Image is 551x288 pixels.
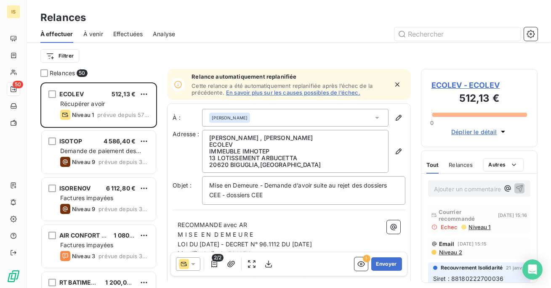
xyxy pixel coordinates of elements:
[458,241,487,246] span: [DATE] 15:15
[106,185,136,192] span: 6 112,80 €
[173,114,202,122] label: À :
[98,253,149,259] span: prévue depuis 321 jours
[97,111,149,118] span: prévue depuis 571 jours
[114,232,145,239] span: 1 080,00 €
[113,30,143,38] span: Effectuées
[212,115,248,121] span: [PERSON_NAME]
[209,148,381,155] p: IMMEUBLE IMHOTEP
[72,206,95,212] span: Niveau 9
[192,73,388,80] span: Relance automatiquement replanifiée
[433,275,503,282] span: Siret : 88180222700036
[209,141,381,148] p: ECOLEV
[60,194,114,201] span: Factures impayées
[40,82,157,288] div: grid
[60,100,105,107] span: Récupérer avoir
[105,279,136,286] span: 1 200,00 €
[226,89,360,96] a: En savoir plus sur les causes possibles de l’échec.
[83,30,103,38] span: À venir
[153,30,175,38] span: Analyse
[438,249,462,256] span: Niveau 2
[7,270,20,283] img: Logo LeanPay
[439,240,455,247] span: Email
[431,79,527,91] span: ECOLEV - ECOLEV
[192,82,373,96] span: Cette relance a été automatiquement replanifiée après l’échec de la précédente.
[441,264,503,272] span: Recouvrement Isolidarité
[451,127,497,136] span: Déplier le détail
[173,182,192,189] span: Objet :
[59,232,127,239] span: AIR CONFORT SERVICE
[178,250,226,257] span: Identifiant client :
[98,206,149,212] span: prévue depuis 327 jours
[430,119,434,126] span: 0
[40,30,73,38] span: À effectuer
[59,90,84,98] span: ECOLEV
[439,209,495,222] span: Courrier recommandé
[40,10,86,25] h3: Relances
[7,5,20,18] div: IS
[522,259,543,280] div: Open Intercom Messenger
[60,241,114,248] span: Factures impayées
[59,137,82,145] span: ISOTOP
[212,254,224,262] span: 2/2
[209,155,381,161] p: 13 LOTISSEMENT ARBUCETTA
[50,69,75,77] span: Relances
[227,249,251,259] span: ECOLEV
[72,111,94,118] span: Niveau 1
[483,158,524,172] button: Autres
[426,161,439,168] span: Tout
[449,161,473,168] span: Relances
[468,224,491,230] span: Niveau 1
[112,90,136,98] span: 512,13 €
[104,137,136,145] span: 4 586,40 €
[40,49,79,63] button: Filtrer
[72,159,95,165] span: Niveau 9
[98,159,149,165] span: prévue depuis 387 jours
[449,127,510,137] button: Déplier le détail
[498,213,527,218] span: [DATE] 15:16
[209,182,389,198] span: Mise en Demeure - Demande d’avoir suite au rejet des dossiers CEE - dossiers CEE
[60,147,141,163] span: Demande de paiement des avoirs
[209,135,381,141] p: [PERSON_NAME] , [PERSON_NAME]
[173,130,199,137] span: Adresse :
[77,69,87,77] span: 50
[431,91,527,108] h3: 512,13 €
[59,279,100,286] span: RT BATIMENT
[178,240,311,248] span: LOI DU [DATE] - DECRET N° 96.1112 DU [DATE]
[178,221,247,228] span: RECOMMANDE avec AR
[371,257,402,271] button: Envoyer
[209,161,381,168] p: 20620 BIGUGLIA , [GEOGRAPHIC_DATA]
[59,185,91,192] span: ISORENOV
[7,82,20,96] a: 50
[506,265,551,270] span: 21 janv. 2025, 15:12
[441,224,458,230] span: Echec
[13,81,23,88] span: 50
[178,231,253,238] span: M I S E E N D E M E U R E
[72,253,95,259] span: Niveau 3
[394,27,521,41] input: Rechercher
